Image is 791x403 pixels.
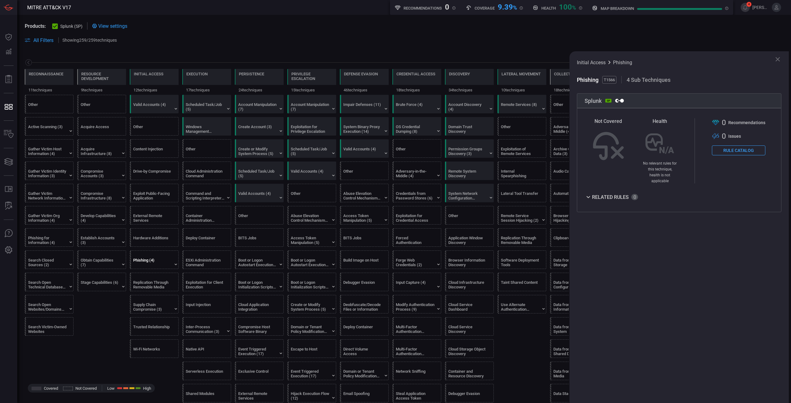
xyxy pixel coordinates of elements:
[238,191,277,200] div: Valid Accounts (4)
[133,169,172,178] div: Drive-by Compromise
[392,206,441,225] div: T1212: Exploitation for Credential Access (Not covered)
[1,226,16,241] button: Ask Us A Question
[340,339,389,358] div: T1006: Direct Volume Access (Not covered)
[25,37,53,43] button: All Filters
[728,120,765,125] span: Recommendation s
[77,162,126,180] div: T1586: Compromise Accounts (Not covered)
[396,191,434,200] div: Credentials from Password Stores (6)
[130,69,179,95] div: TA0001: Initial Access
[501,236,539,245] div: Replication Through Removable Media
[602,76,616,84] span: T1566
[134,72,163,76] div: Initial Access
[287,139,336,158] div: T1053: Scheduled Task/Job
[445,95,494,113] div: T1087: Account Discovery
[81,124,119,134] div: Acquire Access
[445,317,494,336] div: T1526: Cloud Service Discovery (Not covered)
[1,243,16,258] button: Preferences
[550,139,599,158] div: T1560: Archive Collected Data (Not covered)
[392,117,441,136] div: T1003: OS Credential Dumping
[594,118,622,124] span: Not Covered
[396,72,435,76] div: Credential Access
[550,384,599,402] div: T1074: Data Staged (Not covered)
[182,95,231,113] div: T1053: Scheduled Task/Job
[238,169,277,178] div: Scheduled Task/Job (5)
[448,236,487,245] div: Application Window Discovery
[29,72,63,76] div: Reconnaissance
[77,139,126,158] div: T1583: Acquire Infrastructure (Not covered)
[1,182,16,197] button: Rule Catalog
[287,85,336,95] div: 15 techniques
[25,184,74,202] div: T1590: Gather Victim Network Information (Not covered)
[182,69,231,95] div: TA0002: Execution
[133,124,172,134] div: Other
[77,85,126,95] div: 9 techniques
[577,60,606,65] span: Initial Access
[392,184,441,202] div: T1555: Credentials from Password Stores (Not covered)
[28,124,67,134] div: Active Scanning (3)
[340,295,389,313] div: T1140: Deobfuscate/Decode Files or Information (Not covered)
[396,169,434,178] div: Adversary-in-the-Middle (4)
[501,102,539,111] div: Remote Services (8)
[497,117,546,136] div: Other (Not covered)
[550,117,599,136] div: T1557: Adversary-in-the-Middle (Not covered)
[25,228,74,247] div: T1598: Phishing for Information (Not covered)
[392,339,441,358] div: T1621: Multi-Factor Authentication Request Generation (Not covered)
[27,5,71,10] span: MITRE ATT&CK V17
[445,273,494,291] div: T1580: Cloud Infrastructure Discovery (Not covered)
[448,102,487,111] div: Account Discovery (4)
[392,162,441,180] div: T1557: Adversary-in-the-Middle (Not covered)
[343,102,382,111] div: Impair Defenses (11)
[238,236,277,245] div: BITS Jobs
[182,339,231,358] div: T1106: Native API (Not covered)
[553,169,592,178] div: Audio Capture
[182,228,231,247] div: T1610: Deploy Container (Not covered)
[445,206,494,225] div: Other (Not covered)
[541,6,556,10] h5: Health
[28,147,67,156] div: Gather Victim Host Information (4)
[25,295,74,313] div: T1593: Search Open Websites/Domains (Not covered)
[550,162,599,180] div: T1123: Audio Capture (Not covered)
[291,72,332,81] div: Privilege Escalation
[392,250,441,269] div: T1606: Forge Web Credentials (Not covered)
[130,273,179,291] div: T1091: Replication Through Removable Media (Not covered)
[25,273,74,291] div: T1596: Search Open Technical Databases (Not covered)
[130,184,179,202] div: T1190: Exploit Public-Facing Application (Not covered)
[497,273,546,291] div: T1080: Taint Shared Content (Not covered)
[712,145,765,155] button: Rule Catalog
[52,23,82,29] button: Splunk (SP)
[396,147,434,156] div: Other
[235,184,284,202] div: T1078: Valid Accounts
[1,199,16,213] button: ALERT ANALYSIS
[501,147,539,156] div: Exploitation of Remote Services
[182,184,231,202] div: T1059: Command and Scripting Interpreter (Not covered)
[343,191,382,200] div: Abuse Elevation Control Mechanism (6)
[550,95,599,113] div: Other (Not covered)
[553,191,592,200] div: Automated Collection
[445,184,494,202] div: T1016: System Network Configuration Discovery
[404,6,442,10] h5: Recommendations
[186,169,224,178] div: Cloud Administration Command
[133,213,172,223] div: External Remote Services
[81,258,119,267] div: Obtain Capabilities (7)
[396,102,434,111] div: Brute Force (4)
[343,124,382,134] div: System Binary Proxy Execution (14)
[1,44,16,59] button: Detections
[186,124,224,134] div: Windows Management Instrumentation
[186,102,224,111] div: Scheduled Task/Job (5)
[340,162,389,180] div: Other (Not covered)
[497,162,546,180] div: T1534: Internal Spearphishing (Not covered)
[81,102,119,111] div: Other
[497,95,546,113] div: T1021: Remote Services
[235,273,284,291] div: T1037: Boot or Logon Initialization Scripts (Not covered)
[497,184,546,202] div: T1570: Lateral Tool Transfer (Not covered)
[497,85,546,95] div: 10 techniques
[291,191,329,200] div: Other
[501,191,539,200] div: Lateral Tool Transfer
[33,37,53,43] span: All Filters
[553,102,592,111] div: Other
[186,191,224,200] div: Command and Scripting Interpreter (12)
[98,23,127,29] span: View settings
[133,147,172,156] div: Content Injection
[291,213,329,223] div: Abuse Elevation Control Mechanism (6)
[497,250,546,269] div: T1072: Software Deployment Tools (Not covered)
